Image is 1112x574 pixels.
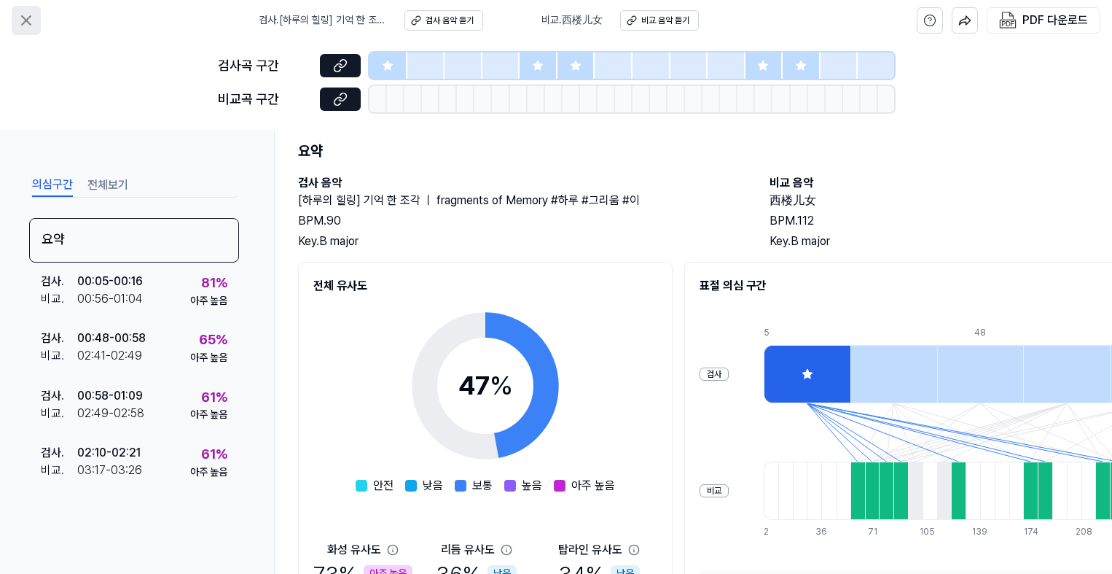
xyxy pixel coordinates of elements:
svg: help [923,13,936,28]
div: 2 [764,526,778,538]
div: 02:41 - 02:49 [77,347,142,365]
span: 보통 [472,477,493,495]
div: 아주 높음 [190,351,227,365]
div: 검사 . [41,444,77,462]
div: 리듬 유사도 [441,541,495,559]
img: share [958,14,971,27]
span: 아주 높음 [571,477,615,495]
div: 81 % [201,273,227,294]
div: 화성 유사도 [327,541,381,559]
div: PDF 다운로드 [1022,11,1088,30]
h2: 검사 음악 [298,174,740,192]
span: 안전 [373,477,393,495]
span: 비교 . 西楼儿女 [541,13,603,28]
div: 00:05 - 00:16 [77,273,143,290]
div: Key. B major [298,233,740,250]
span: 검사 . [하루의 힐링] 기억 한 조각 ㅣ fragments of Memory #하루 #그리움 #이 [259,13,387,28]
div: 탑라인 유사도 [558,541,622,559]
div: 비교 . [41,347,77,365]
div: 아주 높음 [190,294,227,309]
h2: 전체 유사도 [313,277,657,295]
div: 비교 [700,484,729,498]
button: PDF 다운로드 [996,8,1091,33]
span: % [490,370,513,401]
div: 65 % [199,330,227,351]
button: 비교 음악 듣기 [620,10,699,31]
div: 36 [815,526,830,538]
div: 02:10 - 02:21 [77,444,141,462]
div: 00:56 - 01:04 [77,290,143,308]
h2: [하루의 힐링] 기억 한 조각 ㅣ fragments of Memory #하루 #그리움 #이 [298,192,740,209]
span: 낮음 [423,477,443,495]
div: 검사곡 구간 [218,55,311,77]
div: 61 % [201,444,227,465]
div: 요약 [29,218,239,263]
span: 높음 [522,477,542,495]
div: 174 [1024,526,1038,538]
img: PDF Download [999,12,1017,29]
div: 02:49 - 02:58 [77,405,144,422]
div: 47 [458,366,513,406]
button: 의심구간 [32,174,73,197]
div: 208 [1076,526,1090,538]
div: 아주 높음 [190,408,227,422]
div: 비교 . [41,405,77,422]
div: 00:58 - 01:09 [77,387,143,405]
div: 5 [764,327,850,339]
div: 03:17 - 03:26 [77,462,142,479]
button: 전체보기 [87,174,128,197]
div: 아주 높음 [190,465,227,480]
div: 비교 . [41,462,77,479]
div: 71 [868,526,882,538]
div: 검사 . [41,330,77,347]
div: 48 [974,327,1061,339]
div: BPM. 90 [298,212,740,230]
div: 비교곡 구간 [218,89,311,110]
div: 검사 . [41,387,77,405]
div: 검사 . [41,273,77,290]
div: 비교 음악 듣기 [641,15,689,27]
button: 검사 음악 듣기 [404,10,483,31]
div: 61 % [201,387,227,408]
div: 105 [920,526,934,538]
button: help [917,7,943,34]
div: 검사 음악 듣기 [426,15,474,27]
div: 139 [972,526,987,538]
div: 검사 [700,368,729,381]
div: 비교 . [41,290,77,308]
div: 00:48 - 00:58 [77,330,146,347]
